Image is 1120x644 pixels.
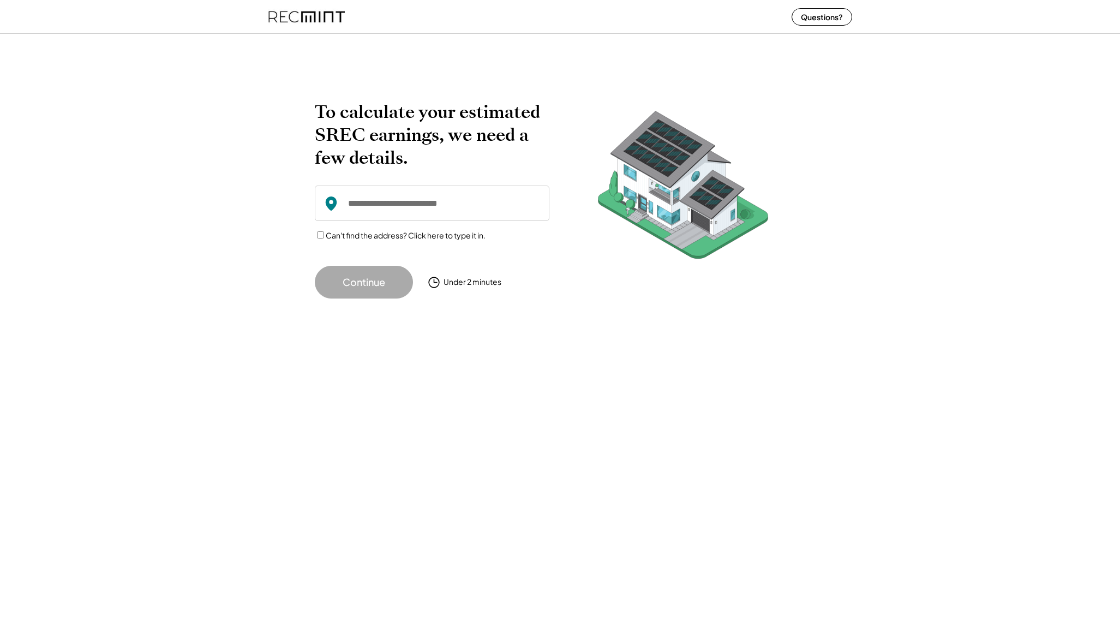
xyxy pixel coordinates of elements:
[577,100,789,276] img: RecMintArtboard%207.png
[792,8,852,26] button: Questions?
[268,2,345,31] img: recmint-logotype%403x%20%281%29.jpeg
[444,277,501,288] div: Under 2 minutes
[326,230,486,240] label: Can't find the address? Click here to type it in.
[315,100,549,169] h2: To calculate your estimated SREC earnings, we need a few details.
[315,266,413,299] button: Continue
